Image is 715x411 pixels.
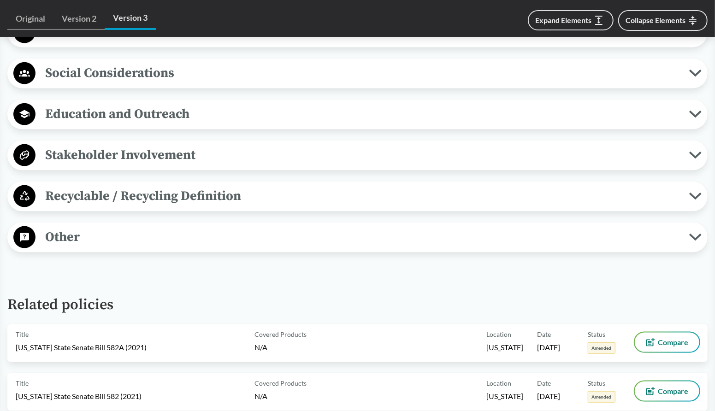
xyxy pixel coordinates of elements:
span: [US_STATE] State Senate Bill 582A (2021) [16,342,147,352]
button: Collapse Elements [618,10,708,31]
h2: Related policies [7,275,708,313]
button: Recyclable / Recycling Definition [11,185,704,208]
span: Location [486,329,511,339]
button: Social Considerations [11,62,704,85]
button: Education and Outreach [11,103,704,126]
button: Stakeholder Involvement [11,144,704,167]
span: Date [537,378,551,388]
span: Status [588,378,605,388]
span: Recyclable / Recycling Definition [35,186,689,206]
span: Amended [588,391,615,403]
span: N/A [255,343,268,352]
span: Stakeholder Involvement [35,145,689,165]
span: Other [35,227,689,247]
span: Title [16,378,29,388]
a: Version 3 [105,7,156,30]
span: Covered Products [255,378,307,388]
a: Original [7,8,53,29]
span: Location [486,378,511,388]
button: Expand Elements [528,10,614,30]
span: Covered Products [255,329,307,339]
button: Compare [635,333,699,352]
span: [DATE] [537,391,560,401]
span: [US_STATE] [486,391,523,401]
span: Status [588,329,605,339]
button: Other [11,226,704,249]
span: [US_STATE] State Senate Bill 582 (2021) [16,391,142,401]
span: Compare [658,339,688,346]
span: [DATE] [537,342,560,352]
span: Compare [658,388,688,395]
span: Education and Outreach [35,104,689,124]
span: Social Considerations [35,63,689,83]
a: Version 2 [53,8,105,29]
span: N/A [255,392,268,400]
span: [US_STATE] [486,342,523,352]
span: Title [16,329,29,339]
span: Amended [588,342,615,354]
span: Date [537,329,551,339]
button: Compare [635,382,699,401]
